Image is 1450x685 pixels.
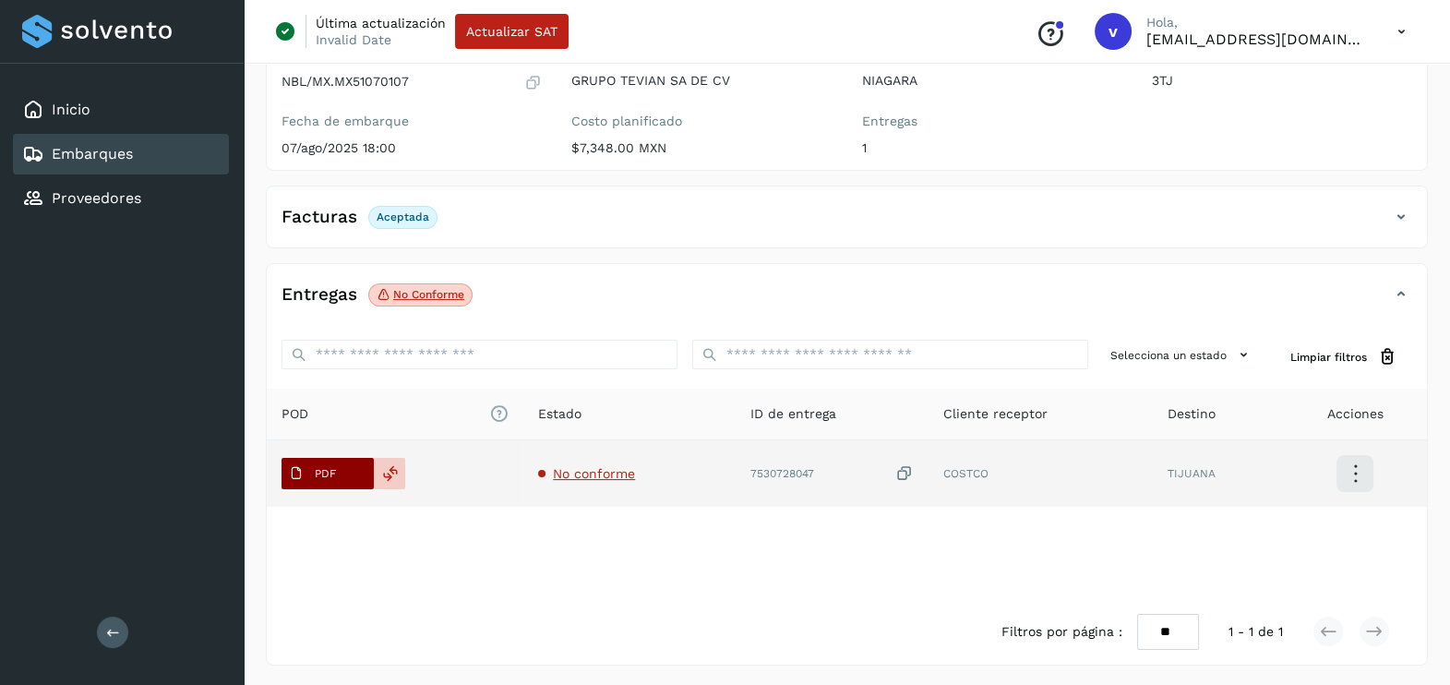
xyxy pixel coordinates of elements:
div: Reemplazar POD [374,458,405,489]
a: Embarques [52,145,133,162]
p: $7,348.00 MXN [571,140,832,156]
span: Estado [538,404,581,424]
p: NIAGARA [862,73,1122,89]
h4: Facturas [282,207,357,228]
p: 1 [862,140,1122,156]
td: TIJUANA [1153,440,1283,507]
h4: Entregas [282,284,357,306]
span: No conforme [553,466,635,481]
span: Cliente receptor [943,404,1048,424]
div: Embarques [13,134,229,174]
span: ID de entrega [750,404,836,424]
button: PDF [282,458,374,489]
td: COSTCO [929,440,1153,507]
label: Entregas [862,114,1122,129]
p: No conforme [393,288,464,301]
p: 3TJ [1152,73,1412,89]
span: Filtros por página : [1001,622,1122,642]
div: Inicio [13,90,229,130]
p: GRUPO TEVIAN SA DE CV [571,73,832,89]
button: Limpiar filtros [1276,340,1412,374]
span: POD [282,404,509,424]
span: Actualizar SAT [466,25,557,38]
div: EntregasNo conforme [267,279,1427,325]
div: FacturasAceptada [267,201,1427,247]
p: 07/ago/2025 18:00 [282,140,542,156]
a: Proveedores [52,189,141,207]
div: Proveedores [13,178,229,219]
button: Actualizar SAT [455,14,569,49]
div: 7530728047 [750,464,915,484]
p: vaymartinez@niagarawater.com [1146,30,1368,48]
p: Aceptada [377,210,429,223]
p: PDF [315,467,336,480]
p: Invalid Date [316,31,391,48]
label: Fecha de embarque [282,114,542,129]
p: Hola, [1146,15,1368,30]
span: Acciones [1327,404,1384,424]
label: Costo planificado [571,114,832,129]
span: Destino [1168,404,1216,424]
span: Limpiar filtros [1290,349,1367,366]
button: Selecciona un estado [1103,340,1261,370]
p: Última actualización [316,15,446,31]
span: 1 - 1 de 1 [1228,622,1283,642]
p: NBL/MX.MX51070107 [282,74,409,90]
a: Inicio [52,101,90,118]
